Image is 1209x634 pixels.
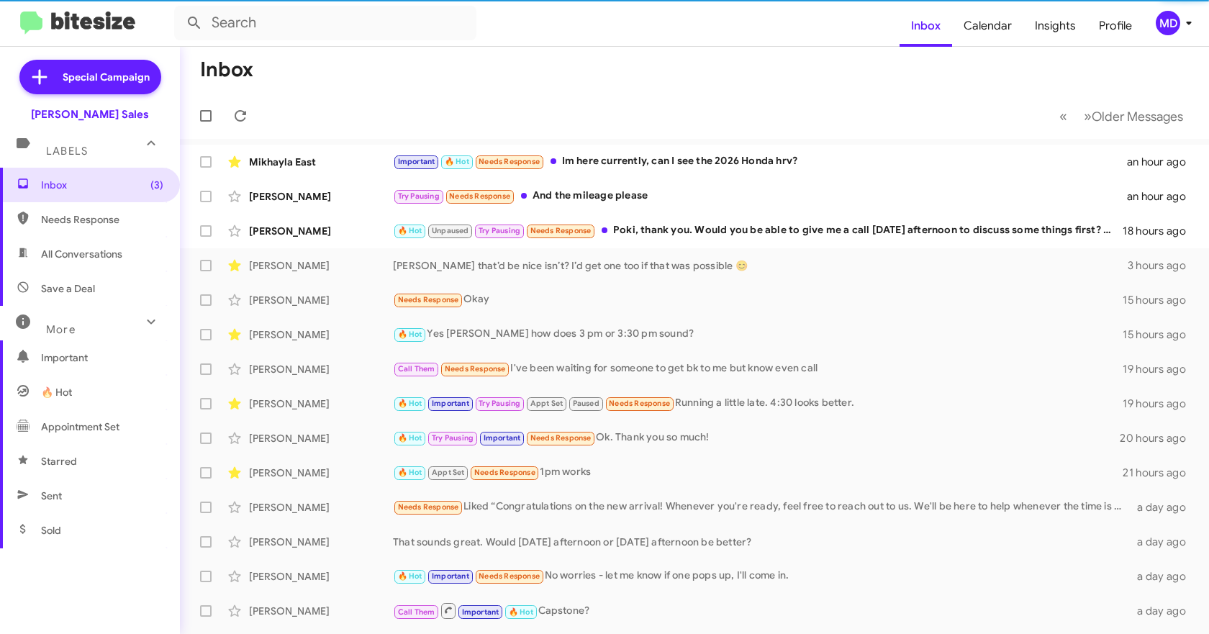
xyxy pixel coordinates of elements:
div: 19 hours ago [1123,362,1197,376]
div: an hour ago [1127,155,1197,169]
span: Important [41,350,163,365]
a: Profile [1087,5,1144,47]
span: Older Messages [1092,109,1183,124]
div: That sounds great. Would [DATE] afternoon or [DATE] afternoon be better? [393,535,1131,549]
div: [PERSON_NAME] [249,189,393,204]
div: Running a little late. 4:30 looks better. [393,395,1123,412]
div: 19 hours ago [1123,397,1197,411]
span: Paused [573,399,599,408]
span: (3) [150,178,163,192]
span: Unpaused [432,226,469,235]
span: Sent [41,489,62,503]
div: a day ago [1131,604,1197,618]
div: [PERSON_NAME] [249,604,393,618]
input: Search [174,6,476,40]
span: Important [484,433,521,443]
span: Needs Response [479,157,540,166]
div: Yes [PERSON_NAME] how does 3 pm or 3:30 pm sound? [393,326,1123,343]
div: Im here currently, can I see the 2026 Honda hrv? [393,153,1127,170]
div: [PERSON_NAME] [249,431,393,445]
div: [PERSON_NAME] [249,535,393,549]
span: Inbox [41,178,163,192]
div: 15 hours ago [1123,327,1197,342]
span: Important [432,399,469,408]
span: Needs Response [445,364,506,373]
span: Starred [41,454,77,468]
div: 21 hours ago [1123,466,1197,480]
div: [PERSON_NAME] [249,569,393,584]
span: 🔥 Hot [445,157,469,166]
div: a day ago [1131,569,1197,584]
div: [PERSON_NAME] [249,258,393,273]
div: Poki, thank you. Would you be able to give me a call [DATE] afternoon to discuss some things firs... [393,222,1123,239]
div: [PERSON_NAME] [249,224,393,238]
span: 🔥 Hot [398,433,422,443]
div: Ok. Thank you so much! [393,430,1120,446]
span: Needs Response [530,226,592,235]
a: Inbox [900,5,952,47]
div: [PERSON_NAME] [249,466,393,480]
span: Needs Response [609,399,670,408]
div: Capstone? [393,602,1131,620]
span: Important [398,157,435,166]
span: 🔥 Hot [41,385,72,399]
div: Okay [393,291,1123,308]
span: 🔥 Hot [398,226,422,235]
div: No worries - let me know if one pops up, I'll come in. [393,568,1131,584]
div: [PERSON_NAME] [249,293,393,307]
span: Special Campaign [63,70,150,84]
div: [PERSON_NAME] [249,500,393,515]
span: Try Pausing [479,399,520,408]
button: Next [1075,101,1192,131]
div: [PERSON_NAME] [249,327,393,342]
div: an hour ago [1127,189,1197,204]
a: Insights [1023,5,1087,47]
div: 1pm works [393,464,1123,481]
div: [PERSON_NAME] that’d be nice isn’t? I’d get one too if that was possible 😊 [393,258,1128,273]
span: « [1059,107,1067,125]
button: Previous [1051,101,1076,131]
span: Important [432,571,469,581]
span: Needs Response [398,502,459,512]
span: Needs Response [449,191,510,201]
span: Needs Response [479,571,540,581]
span: All Conversations [41,247,122,261]
div: Liked “Congratulations on the new arrival! Whenever you're ready, feel free to reach out to us. W... [393,499,1131,515]
span: Try Pausing [432,433,474,443]
nav: Page navigation example [1051,101,1192,131]
div: 20 hours ago [1120,431,1197,445]
span: More [46,323,76,336]
span: Save a Deal [41,281,95,296]
span: 🔥 Hot [398,571,422,581]
span: Appt Set [432,468,465,477]
div: I've been waiting for someone to get bk to me but know even call [393,361,1123,377]
span: 🔥 Hot [398,468,422,477]
span: Needs Response [41,212,163,227]
span: Appt Set [530,399,563,408]
div: [PERSON_NAME] Sales [31,107,149,122]
div: 18 hours ago [1123,224,1197,238]
span: » [1084,107,1092,125]
div: [PERSON_NAME] [249,362,393,376]
div: a day ago [1131,535,1197,549]
div: 15 hours ago [1123,293,1197,307]
span: 🔥 Hot [398,399,422,408]
span: 🔥 Hot [509,607,533,617]
span: Needs Response [530,433,592,443]
a: Calendar [952,5,1023,47]
span: Needs Response [474,468,535,477]
h1: Inbox [200,58,253,81]
div: [PERSON_NAME] [249,397,393,411]
span: Important [462,607,499,617]
span: Sold [41,523,61,538]
span: 🔥 Hot [398,330,422,339]
span: Needs Response [398,295,459,304]
span: Appointment Set [41,420,119,434]
span: Call Them [398,364,435,373]
button: MD [1144,11,1193,35]
span: Call Them [398,607,435,617]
